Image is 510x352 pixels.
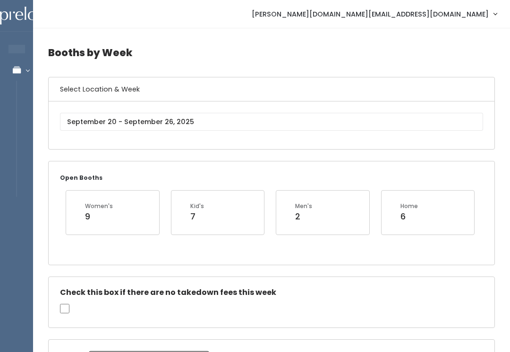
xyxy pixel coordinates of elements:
[85,202,113,210] div: Women's
[60,113,483,131] input: September 20 - September 26, 2025
[400,202,418,210] div: Home
[85,210,113,223] div: 9
[190,210,204,223] div: 7
[295,210,312,223] div: 2
[48,40,495,66] h4: Booths by Week
[190,202,204,210] div: Kid's
[242,4,506,24] a: [PERSON_NAME][DOMAIN_NAME][EMAIL_ADDRESS][DOMAIN_NAME]
[60,174,102,182] small: Open Booths
[295,202,312,210] div: Men's
[49,77,494,101] h6: Select Location & Week
[400,210,418,223] div: 6
[60,288,483,297] h5: Check this box if there are no takedown fees this week
[252,9,489,19] span: [PERSON_NAME][DOMAIN_NAME][EMAIL_ADDRESS][DOMAIN_NAME]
